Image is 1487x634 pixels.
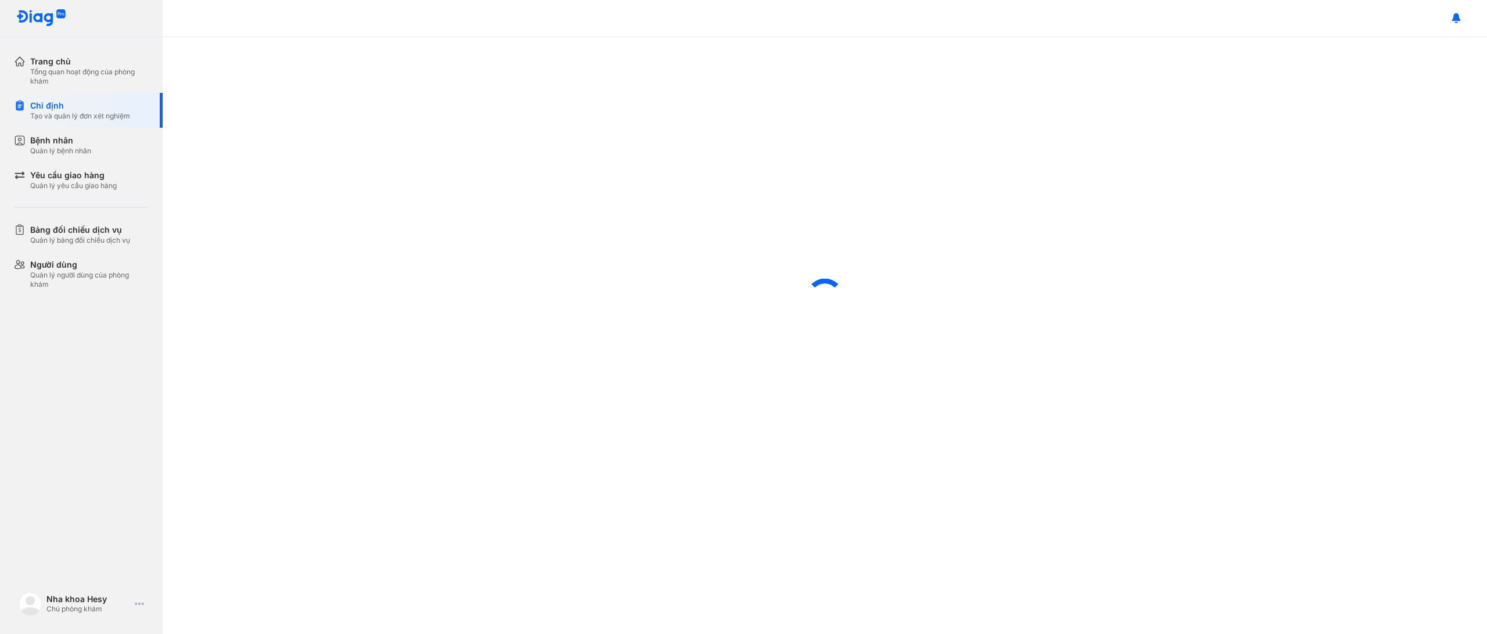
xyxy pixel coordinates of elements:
img: logo [19,592,42,615]
div: Yêu cầu giao hàng [30,170,117,181]
div: Quản lý bệnh nhân [30,146,91,156]
div: Người dùng [30,259,149,271]
div: Trang chủ [30,56,149,67]
div: Bảng đối chiếu dịch vụ [30,224,130,236]
div: Quản lý bảng đối chiếu dịch vụ [30,236,130,245]
div: Bệnh nhân [30,135,91,146]
div: Quản lý yêu cầu giao hàng [30,181,117,190]
div: Chủ phòng khám [46,604,130,614]
div: Nha khoa Hesy [46,594,130,604]
div: Tạo và quản lý đơn xét nghiệm [30,111,130,121]
img: logo [16,9,66,27]
div: Quản lý người dùng của phòng khám [30,271,149,289]
div: Tổng quan hoạt động của phòng khám [30,67,149,86]
div: Chỉ định [30,100,130,111]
